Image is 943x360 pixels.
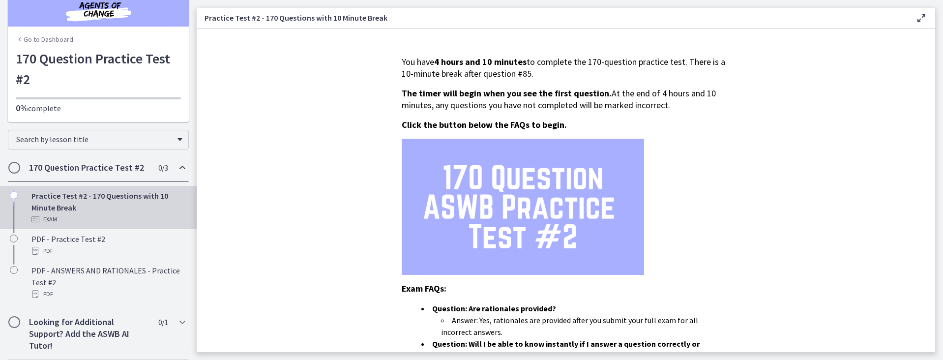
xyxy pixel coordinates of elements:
[31,288,185,300] div: PDF
[16,34,73,44] a: Go to Dashboard
[402,88,716,111] span: At the end of 4 hours and 10 minutes, any questions you have not completed will be marked incorrect.
[434,56,527,67] strong: 4 hours and 10 minutes
[441,314,730,338] li: Answer: Yes, rationales are provided after you submit your full exam for all incorrect answers.
[158,162,168,174] span: 0 / 3
[402,88,612,99] span: The timer will begin when you see the first question.
[29,316,149,352] h2: Looking for Additional Support? Add the ASWB AI Tutor!
[402,139,644,275] img: 2.png
[158,316,168,328] span: 0 / 1
[16,134,173,144] span: Search by lesson title
[402,56,725,79] span: You have to complete the 170-question practice test. There is a 10-minute break after question #85.
[16,102,28,114] span: 0%
[432,303,556,313] strong: Question: Are rationales provided?
[31,190,185,225] div: Practice Test #2 - 170 Questions with 10 Minute Break
[205,12,900,24] h3: Practice Test #2 - 170 Questions with 10 Minute Break
[31,213,185,225] div: Exam
[402,283,446,294] span: Exam FAQs:
[29,162,149,174] h2: 170 Question Practice Test #2
[31,233,185,257] div: PDF - Practice Test #2
[402,119,567,130] span: Click the button below the FAQs to begin.
[31,245,185,257] div: PDF
[16,102,181,114] p: complete
[8,130,189,150] div: Search by lesson title
[31,265,185,300] div: PDF - ANSWERS AND RATIONALES - Practice Test #2
[16,48,181,90] h1: 170 Question Practice Test #2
